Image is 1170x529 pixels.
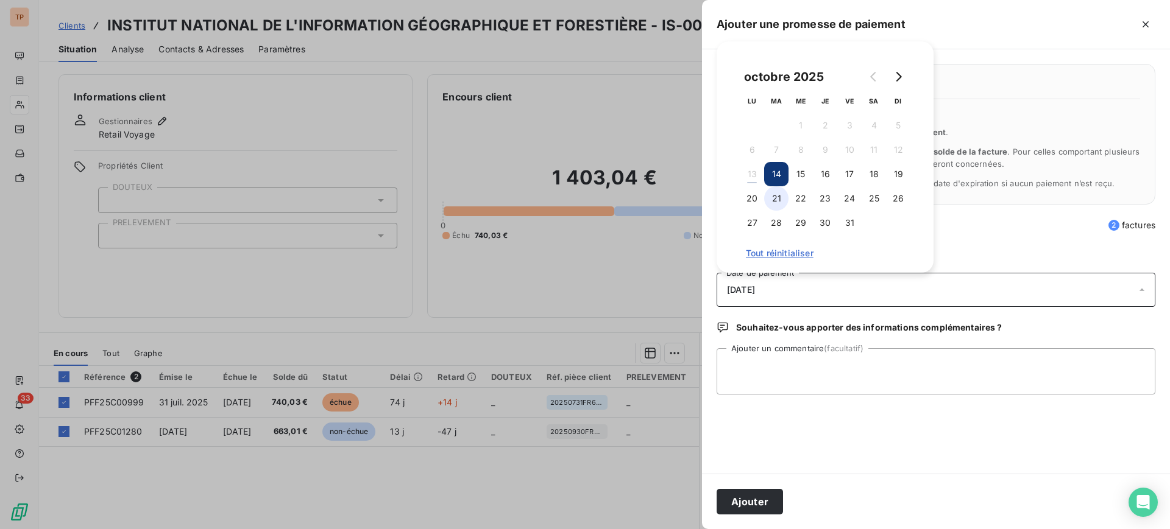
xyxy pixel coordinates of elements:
button: 15 [789,162,813,186]
th: mardi [764,89,789,113]
th: mercredi [789,89,813,113]
button: 28 [764,211,789,235]
button: 19 [886,162,910,186]
h5: Ajouter une promesse de paiement [717,16,906,33]
button: 13 [740,162,764,186]
button: 10 [837,138,862,162]
button: 30 [813,211,837,235]
th: samedi [862,89,886,113]
button: 6 [740,138,764,162]
button: 4 [862,113,886,138]
button: 11 [862,138,886,162]
button: 25 [862,186,886,211]
span: La promesse de paiement couvre . Pour celles comportant plusieurs échéances, seules les échéances... [746,147,1140,169]
button: 23 [813,186,837,211]
button: 26 [886,186,910,211]
button: 22 [789,186,813,211]
button: 21 [764,186,789,211]
button: 24 [837,186,862,211]
button: 27 [740,211,764,235]
span: 2 [1108,220,1119,231]
div: Open Intercom Messenger [1129,488,1158,517]
span: Souhaitez-vous apporter des informations complémentaires ? [736,321,1002,334]
th: jeudi [813,89,837,113]
button: Go to previous month [862,65,886,89]
button: 8 [789,138,813,162]
button: 5 [886,113,910,138]
button: Ajouter [717,489,783,514]
button: 29 [789,211,813,235]
button: 1 [789,113,813,138]
th: dimanche [886,89,910,113]
span: l’ensemble du solde de la facture [876,147,1008,156]
button: 7 [764,138,789,162]
div: octobre 2025 [740,67,828,86]
span: [DATE] [727,285,755,295]
th: lundi [740,89,764,113]
button: 18 [862,162,886,186]
span: Tout réinitialiser [746,248,904,258]
button: Go to next month [886,65,910,89]
button: 12 [886,138,910,162]
button: 2 [813,113,837,138]
button: 17 [837,162,862,186]
button: 3 [837,113,862,138]
span: factures [1108,219,1155,231]
button: 31 [837,211,862,235]
button: 16 [813,162,837,186]
button: 20 [740,186,764,211]
button: 14 [764,162,789,186]
button: 9 [813,138,837,162]
th: vendredi [837,89,862,113]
